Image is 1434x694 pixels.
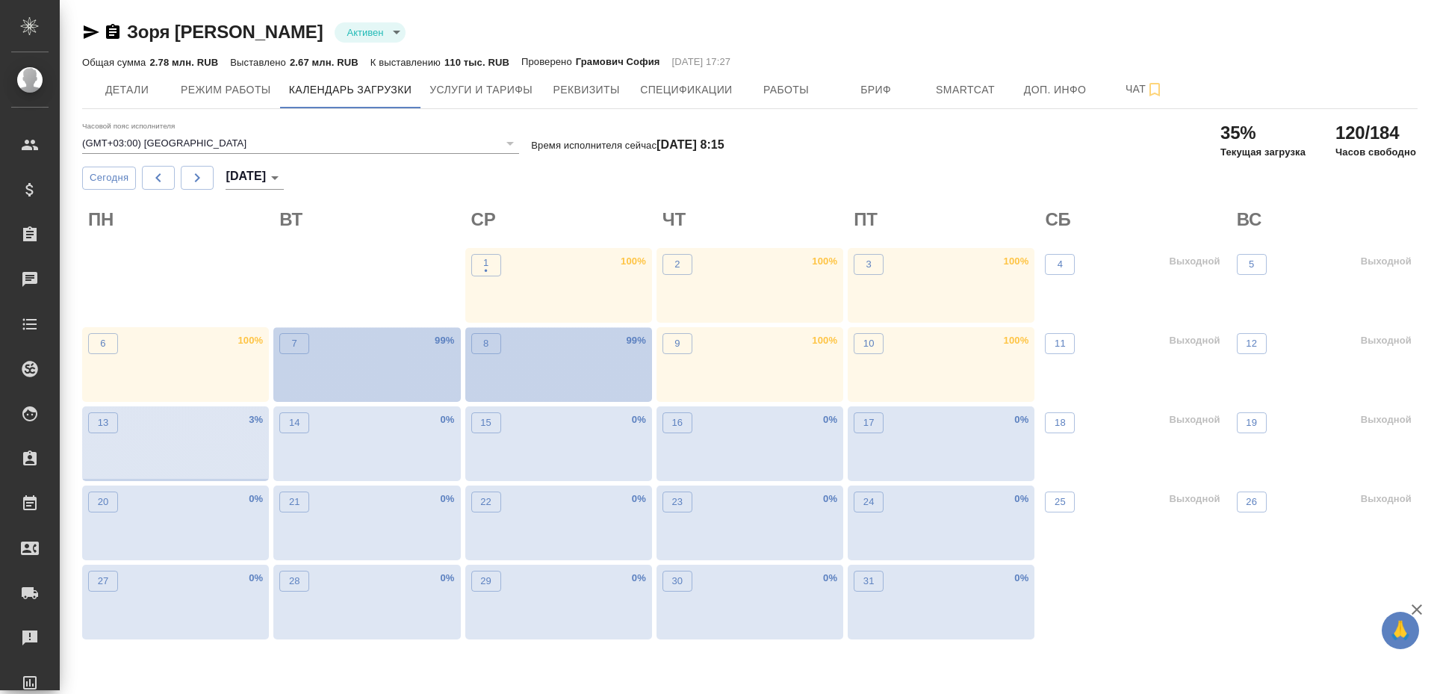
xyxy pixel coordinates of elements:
a: Зоря [PERSON_NAME] [127,22,323,42]
span: Календарь загрузки [289,81,412,99]
p: 30 [671,574,683,589]
button: 7 [279,333,309,354]
p: 0 % [823,571,837,586]
p: 25 [1055,495,1066,509]
button: 14 [279,412,309,433]
h2: ПН [88,208,269,232]
p: 0 % [1014,571,1028,586]
p: 24 [863,495,875,509]
button: Скопировать ссылку для ЯМессенджера [82,23,100,41]
button: 19 [1237,412,1267,433]
button: 22 [471,492,501,512]
h2: ВТ [279,208,460,232]
button: 15 [471,412,501,433]
p: 28 [289,574,300,589]
p: 100 % [238,333,263,348]
p: 0 % [440,571,454,586]
p: [DATE] 17:27 [672,55,731,69]
p: Часов свободно [1335,145,1416,160]
p: 100 % [812,333,837,348]
span: Сегодня [90,170,128,187]
p: Выходной [1361,412,1412,427]
button: 25 [1045,492,1075,512]
p: 31 [863,574,875,589]
p: 2.78 млн. RUB [149,57,218,68]
p: 4 [1058,257,1063,272]
button: Сегодня [82,167,136,190]
p: 13 [98,415,109,430]
p: 3 [866,257,871,272]
div: Активен [335,22,406,43]
button: 🙏 [1382,612,1419,649]
button: 31 [854,571,884,592]
p: 100 % [1004,333,1029,348]
p: Выходной [1361,254,1412,269]
button: 28 [279,571,309,592]
p: Время исполнителя сейчас [531,140,724,151]
p: 27 [98,574,109,589]
span: Доп. инфо [1019,81,1091,99]
p: 110 тыс. RUB [444,57,509,68]
p: 0 % [1014,492,1028,506]
p: 29 [480,574,491,589]
p: 12 [1246,336,1257,351]
p: 0 % [823,492,837,506]
h2: ВС [1237,208,1418,232]
h2: ЧТ [662,208,843,232]
p: 19 [1246,415,1257,430]
p: К выставлению [370,57,444,68]
h4: [DATE] 8:15 [657,138,724,151]
h2: СБ [1045,208,1226,232]
p: 0 % [632,492,646,506]
p: 0 % [1014,412,1028,427]
button: 26 [1237,492,1267,512]
p: Выходной [1169,254,1220,269]
p: 99 % [435,333,454,348]
label: Часовой пояс исполнителя [82,123,176,130]
p: 11 [1055,336,1066,351]
p: Выходной [1361,333,1412,348]
button: 11 [1045,333,1075,354]
p: 20 [98,495,109,509]
button: 5 [1237,254,1267,275]
p: 18 [1055,415,1066,430]
p: 9 [674,336,680,351]
p: 99 % [626,333,645,348]
button: 21 [279,492,309,512]
p: Выходной [1169,412,1220,427]
p: 7 [292,336,297,351]
span: Спецификации [640,81,732,99]
p: Выходной [1169,333,1220,348]
p: 2.67 млн. RUB [290,57,358,68]
h2: 35% [1220,121,1306,145]
p: 0 % [823,412,837,427]
p: 0 % [249,492,263,506]
span: Детали [91,81,163,99]
p: 14 [289,415,300,430]
p: Выставлено [230,57,290,68]
p: 21 [289,495,300,509]
h2: 120/184 [1335,121,1416,145]
p: Выходной [1169,492,1220,506]
p: 100 % [1004,254,1029,269]
button: 16 [662,412,692,433]
p: 26 [1246,495,1257,509]
p: 0 % [440,492,454,506]
button: 9 [662,333,692,354]
span: Режим работы [181,81,271,99]
button: 13 [88,412,118,433]
button: 8 [471,333,501,354]
span: Бриф [840,81,912,99]
p: 2 [674,257,680,272]
button: 29 [471,571,501,592]
p: • [483,264,488,279]
button: Скопировать ссылку [104,23,122,41]
span: 🙏 [1388,615,1413,646]
p: 22 [480,495,491,509]
p: 10 [863,336,875,351]
button: 3 [854,254,884,275]
div: [DATE] [226,166,284,190]
button: 23 [662,492,692,512]
button: 2 [662,254,692,275]
p: 23 [671,495,683,509]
